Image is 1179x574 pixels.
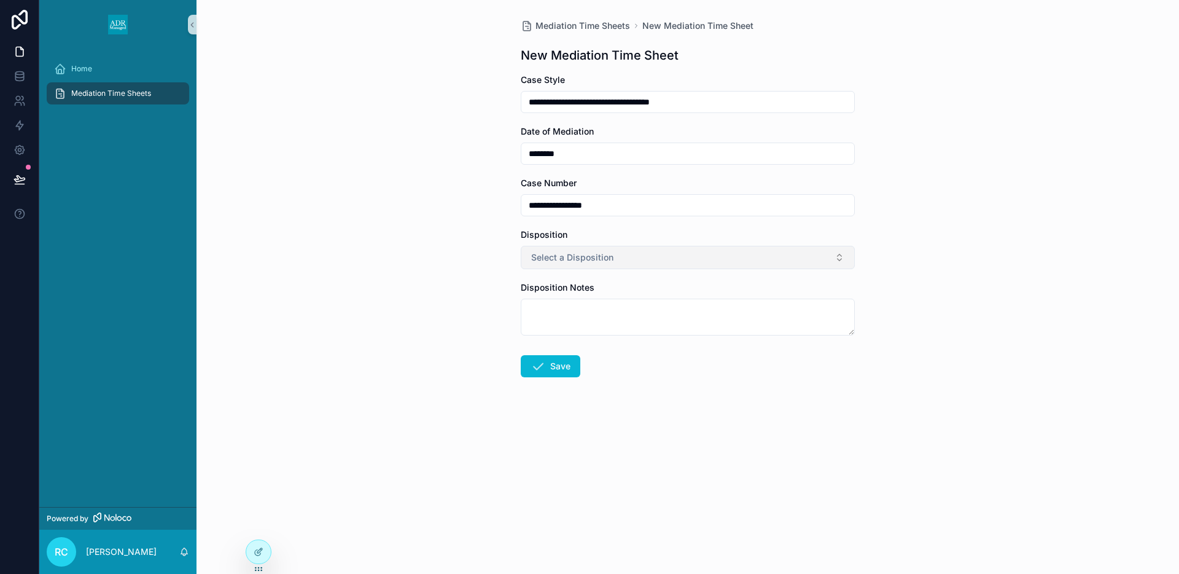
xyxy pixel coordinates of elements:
[71,88,151,98] span: Mediation Time Sheets
[47,514,88,524] span: Powered by
[521,282,594,293] span: Disposition Notes
[521,20,630,32] a: Mediation Time Sheets
[86,546,157,558] p: [PERSON_NAME]
[535,20,630,32] span: Mediation Time Sheets
[642,20,753,32] a: New Mediation Time Sheet
[108,15,128,34] img: App logo
[521,246,855,269] button: Select Button
[47,58,189,80] a: Home
[521,74,565,85] span: Case Style
[531,251,613,264] span: Select a Disposition
[521,47,679,64] h1: New Mediation Time Sheet
[39,507,196,530] a: Powered by
[521,126,594,136] span: Date of Mediation
[39,49,196,120] div: scrollable content
[521,178,577,188] span: Case Number
[71,64,92,74] span: Home
[55,545,68,559] span: RC
[47,82,189,104] a: Mediation Time Sheets
[521,355,580,377] button: Save
[521,229,567,240] span: Disposition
